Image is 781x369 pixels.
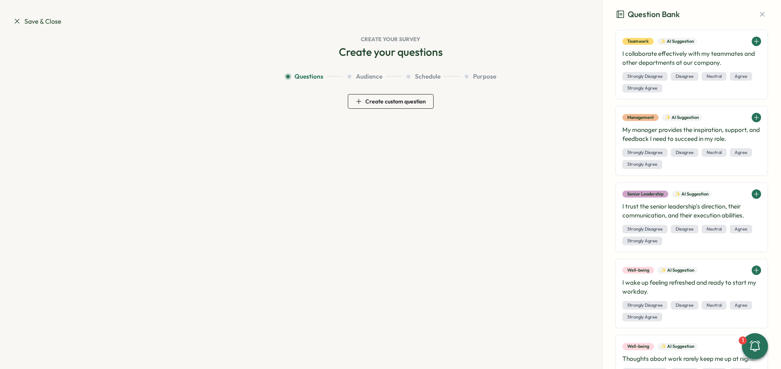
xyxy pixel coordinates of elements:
[702,225,726,233] span: Neutral
[622,237,662,245] span: Strongly Agree
[622,313,662,321] span: Strongly Agree
[285,72,343,81] button: Questions
[730,148,752,157] span: Agree
[463,72,496,81] button: Purpose
[672,191,712,198] div: ✨ AI Suggestion
[295,72,323,81] span: Questions
[671,148,698,157] span: Disagree
[702,148,726,157] span: Neutral
[702,72,726,81] span: Neutral
[657,38,697,45] div: ✨ AI Suggestion
[346,72,402,81] button: Audience
[622,114,659,121] div: Management
[348,94,434,109] button: Create custom question
[730,72,752,81] span: Agree
[405,72,460,81] button: Schedule
[415,72,441,81] span: Schedule
[671,225,698,233] span: Disagree
[473,72,496,81] span: Purpose
[662,114,702,121] div: ✨ AI Suggestion
[622,225,668,233] span: Strongly Disagree
[13,16,61,26] a: Save & Close
[622,267,654,274] div: Well-being
[622,84,662,92] span: Strongly Agree
[365,99,426,104] span: Create custom question
[622,202,761,220] h4: I trust the senior leadership's direction, their communication, and their execution abilities.
[730,301,752,310] span: Agree
[622,148,668,157] span: Strongly Disagree
[622,191,668,198] div: Senior Leadership
[671,72,698,81] span: Disagree
[622,38,654,45] div: Teamwork
[657,267,698,274] div: ✨ AI Suggestion
[730,225,752,233] span: Agree
[622,160,662,169] span: Strongly Agree
[622,343,654,350] div: Well-being
[356,72,382,81] span: Audience
[622,301,668,310] span: Strongly Disagree
[622,125,761,143] h4: My manager provides the inspiration, support, and feedback I need to succeed in my role.
[702,301,726,310] span: Neutral
[622,49,761,67] h4: I collaborate effectively with my teammates and other departments at our company.
[622,354,761,363] h4: Thoughts about work rarely keep me up at night.
[615,8,680,21] h3: Question Bank
[13,36,768,43] h1: Create your survey
[742,333,768,359] button: 1
[339,45,443,59] h2: Create your questions
[739,336,747,345] div: 1
[657,343,698,350] div: ✨ AI Suggestion
[671,301,698,310] span: Disagree
[622,278,761,296] h4: I wake up feeling refreshed and ready to start my workday.
[622,72,668,81] span: Strongly Disagree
